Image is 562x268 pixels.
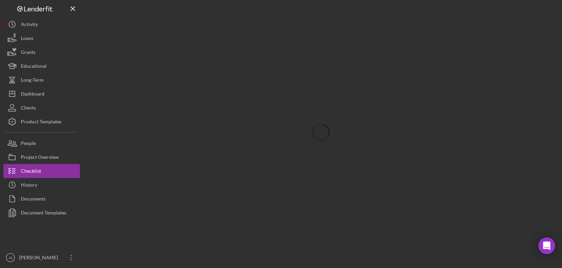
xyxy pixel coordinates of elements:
div: Dashboard [21,87,44,103]
button: Clients [3,101,80,115]
button: Project Overview [3,150,80,164]
div: People [21,136,36,152]
button: Long-Term [3,73,80,87]
button: History [3,178,80,192]
button: Product Templates [3,115,80,129]
div: Clients [21,101,36,116]
div: Product Templates [21,115,61,130]
div: Project Overview [21,150,59,166]
div: History [21,178,37,194]
div: Long-Term [21,73,44,89]
div: Activity [21,17,38,33]
button: People [3,136,80,150]
button: JB[PERSON_NAME] [3,251,80,265]
button: Activity [3,17,80,31]
div: Checklist [21,164,41,180]
button: Documents [3,192,80,206]
button: Document Templates [3,206,80,220]
text: JB [8,256,12,260]
button: Educational [3,59,80,73]
div: Document Templates [21,206,66,221]
button: Dashboard [3,87,80,101]
button: Checklist [3,164,80,178]
button: Loans [3,31,80,45]
div: Educational [21,59,47,75]
div: Documents [21,192,46,208]
div: [PERSON_NAME] [17,251,63,266]
div: Grants [21,45,35,61]
div: Open Intercom Messenger [538,237,555,254]
button: Grants [3,45,80,59]
div: Loans [21,31,33,47]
